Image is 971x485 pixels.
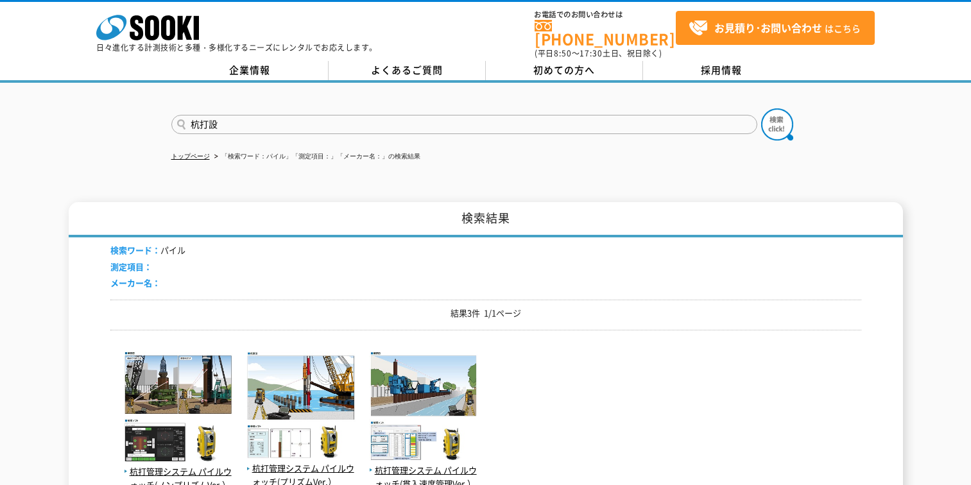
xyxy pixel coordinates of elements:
[171,61,329,80] a: 企業情報
[110,307,861,320] p: 結果3件 1/1ページ
[533,63,595,77] span: 初めての方へ
[580,47,603,59] span: 17:30
[69,202,903,237] h1: 検索結果
[554,47,572,59] span: 8:50
[96,44,377,51] p: 日々進化する計測技術と多種・多様化するニーズにレンタルでお応えします。
[689,19,861,38] span: はこちら
[761,108,793,140] img: btn_search.png
[535,20,676,46] a: [PHONE_NUMBER]
[124,352,233,465] img: 杭打管理システム パイルウォッチ(ノンプリズムVer.）
[535,11,676,19] span: お電話でのお問い合わせは
[212,150,420,164] li: 「検索ワード：パイル」「測定項目：」「メーカー名：」の検索結果
[535,47,662,59] span: (平日 ～ 土日、祝日除く)
[110,244,160,256] span: 検索ワード：
[110,277,160,289] span: メーカー名：
[643,61,800,80] a: 採用情報
[329,61,486,80] a: よくあるご質問
[110,260,152,273] span: 測定項目：
[110,244,185,257] li: パイル
[171,153,210,160] a: トップページ
[676,11,875,45] a: お見積り･お問い合わせはこちら
[246,352,356,462] img: 杭打管理システム パイルウォッチ(プリズムVer.）
[714,20,822,35] strong: お見積り･お問い合わせ
[171,115,757,134] input: 商品名、型式、NETIS番号を入力してください
[486,61,643,80] a: 初めての方へ
[369,352,478,464] img: 杭打管理システム パイルウォッチ(貫入速度管理Ver.）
